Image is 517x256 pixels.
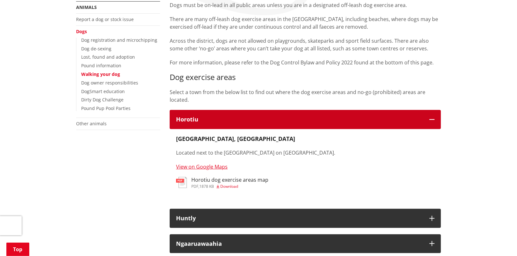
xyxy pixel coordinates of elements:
h3: Dog exercise areas [170,73,441,82]
a: Pound information [81,62,121,69]
a: Report a dog or stock issue [76,16,134,22]
div: , [191,185,268,188]
iframe: Messenger Launcher [488,229,511,252]
h3: Horotiu dog exercise areas map [191,177,268,183]
span: Download [220,184,238,189]
p: Located next to the [GEOGRAPHIC_DATA] on [GEOGRAPHIC_DATA]. [176,149,435,157]
span: 1878 KB [199,184,214,189]
p: Select a town from the below list to find out where the dog exercise areas and no-go (prohibited)... [170,88,441,104]
span: pdf [191,184,198,189]
p: Across the district, dogs are not allowed on playgrounds, skateparks and sport field surfaces. Th... [170,37,441,52]
a: Animals [76,4,97,10]
a: Horotiu dog exercise areas map pdf,1878 KB Download [176,177,268,188]
a: Dog de-sexing [81,46,111,52]
h3: Huntly [176,215,423,222]
p: There are many off-leash dog exercise areas in the [GEOGRAPHIC_DATA], including beaches, where do... [170,15,441,31]
a: Dogs [76,28,87,34]
a: View on Google Maps [176,163,228,170]
h3: Horotiu [176,116,423,123]
a: Pound Pup Pool Parties [81,105,131,111]
a: Dog registration and microchipping [81,37,157,43]
button: Ngaaruawaahia [170,234,441,253]
a: Dog owner responsibilities [81,80,138,86]
button: Horotiu [170,110,441,129]
h3: Ngaaruawaahia [176,241,423,247]
p: For more information, please refer to the Dog Control Bylaw and Policy 2022 found at the bottom o... [170,59,441,66]
a: DogSmart education [81,88,125,94]
a: Lost, found and adoption [81,54,135,60]
a: Top [6,243,29,256]
strong: [GEOGRAPHIC_DATA], [GEOGRAPHIC_DATA] [176,135,295,143]
button: Huntly [170,209,441,228]
img: document-pdf.svg [176,177,187,188]
a: Walking your dog [81,71,120,77]
a: Other animals [76,121,107,127]
p: Dogs must be on-lead in all public areas unless you are in a designated off-leash dog exercise area. [170,1,441,9]
a: Dirty Dog Challenge [81,97,124,103]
